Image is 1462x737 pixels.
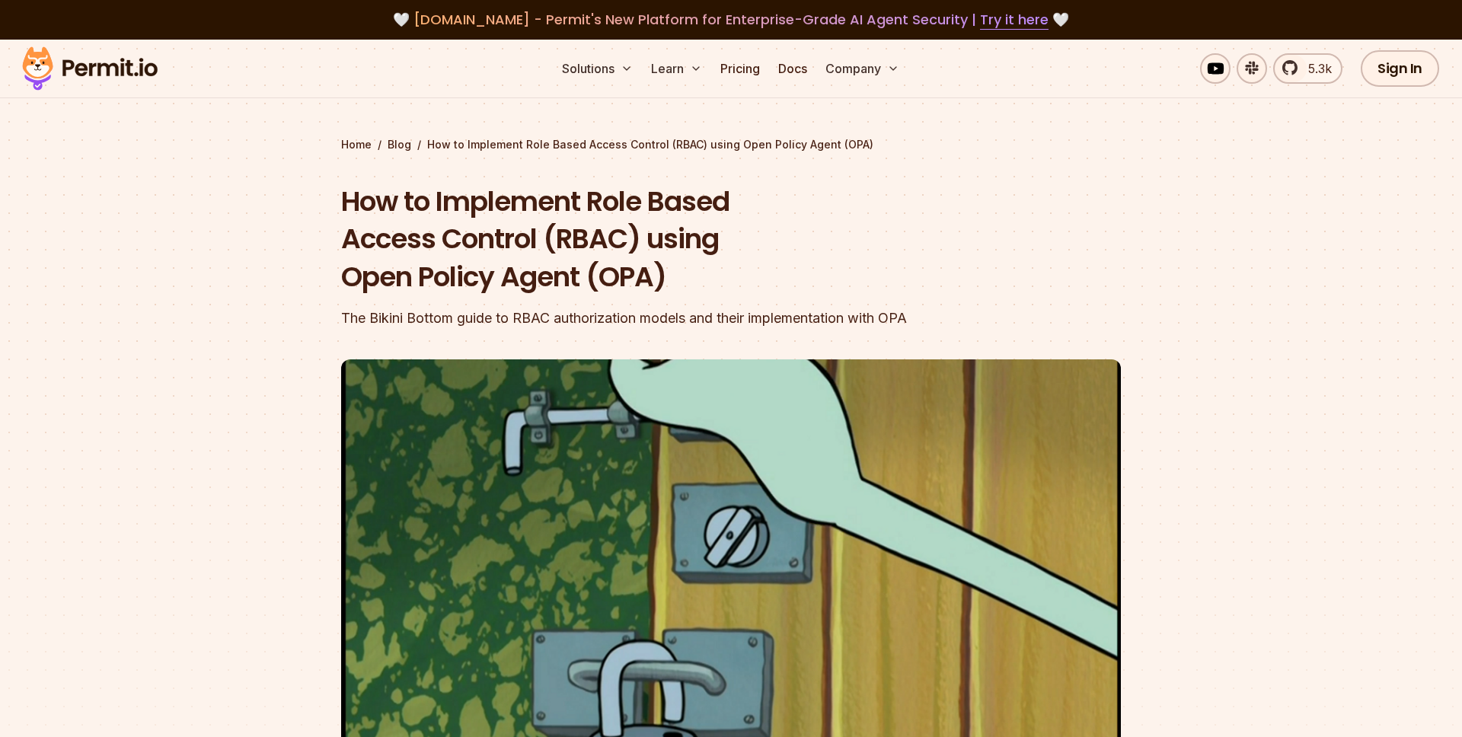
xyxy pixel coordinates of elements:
[341,308,926,329] div: The Bikini Bottom guide to RBAC authorization models and their implementation with OPA
[1361,50,1439,87] a: Sign In
[413,10,1049,29] span: [DOMAIN_NAME] - Permit's New Platform for Enterprise-Grade AI Agent Security |
[37,9,1425,30] div: 🤍 🤍
[819,53,905,84] button: Company
[556,53,639,84] button: Solutions
[341,183,926,296] h1: How to Implement Role Based Access Control (RBAC) using Open Policy Agent (OPA)
[1299,59,1332,78] span: 5.3k
[388,137,411,152] a: Blog
[714,53,766,84] a: Pricing
[341,137,372,152] a: Home
[772,53,813,84] a: Docs
[15,43,164,94] img: Permit logo
[341,137,1121,152] div: / /
[645,53,708,84] button: Learn
[980,10,1049,30] a: Try it here
[1273,53,1342,84] a: 5.3k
